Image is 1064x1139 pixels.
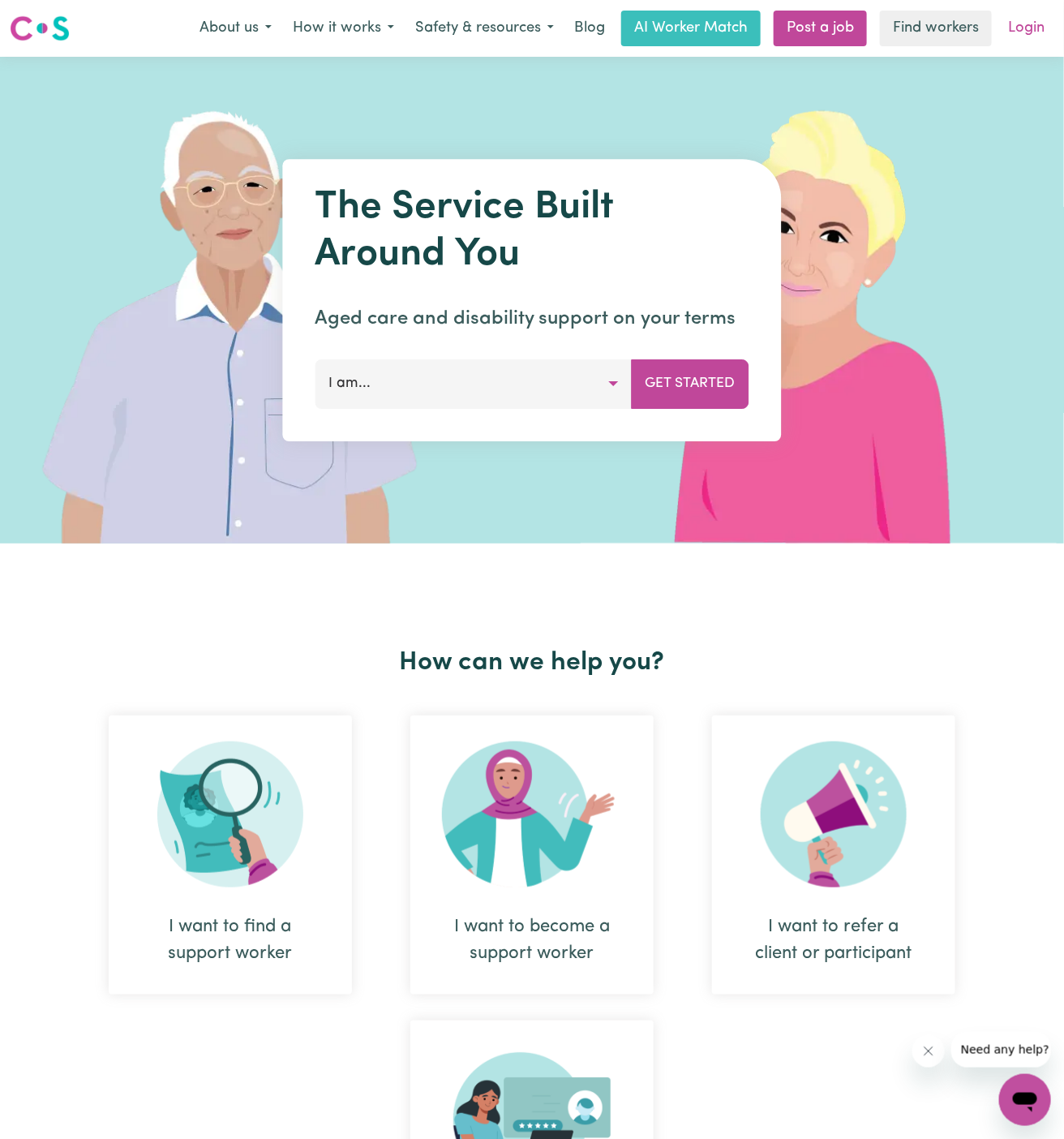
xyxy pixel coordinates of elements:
a: Careseekers logo [10,10,70,47]
h1: The Service Built Around You [315,185,749,278]
button: I am... [315,359,633,408]
img: Careseekers logo [10,14,70,43]
div: I want to find a support worker [148,913,313,967]
img: Become Worker [442,741,622,888]
p: Aged care and disability support on your terms [315,304,749,333]
a: AI Worker Match [621,11,761,46]
div: I want to refer a client or participant [751,913,916,967]
div: I want to find a support worker [109,716,352,995]
div: I want to refer a client or participant [712,716,955,995]
a: Login [998,11,1054,46]
button: Safety & resources [405,11,564,45]
iframe: Message from company [951,1032,1051,1068]
div: I want to become a support worker [410,716,654,995]
a: Blog [564,11,615,46]
div: I want to become a support worker [449,913,615,967]
h2: How can we help you? [79,647,985,678]
img: Refer [761,741,907,888]
img: Search [157,741,303,888]
button: How it works [282,11,405,45]
iframe: Button to launch messaging window [999,1074,1051,1126]
a: Post a job [774,11,867,46]
iframe: Close message [912,1035,945,1068]
button: Get Started [632,359,749,408]
a: Find workers [880,11,992,46]
button: About us [189,11,282,45]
